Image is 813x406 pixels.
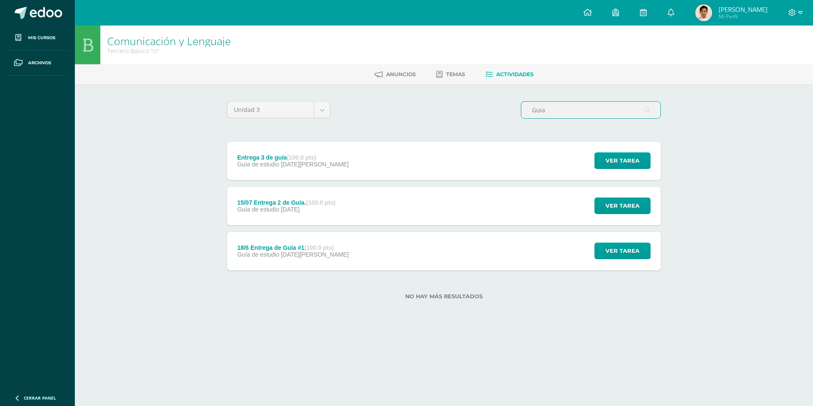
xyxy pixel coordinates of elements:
span: Unidad 3 [234,102,307,118]
button: Ver tarea [594,152,651,169]
span: Mi Perfil [719,13,768,20]
strong: (100.0 pts) [287,154,316,161]
strong: (100.0 pts) [306,199,335,206]
span: Guía de estudio [237,161,279,168]
span: [PERSON_NAME] [719,5,768,14]
span: Guía de estudio [237,251,279,258]
span: Actividades [496,71,534,77]
span: Archivos [28,60,51,66]
span: Anuncios [386,71,416,77]
a: Mis cursos [7,26,68,51]
h1: Comunicación y Lenguaje [107,35,231,47]
a: Comunicación y Lenguaje [107,34,231,48]
div: Entrega 3 de guía [237,154,349,161]
a: Anuncios [375,68,416,81]
div: Tercero Básico 'U' [107,47,231,55]
a: Unidad 3 [227,102,330,118]
img: 3ef5ddf9f422fdfcafeb43ddfbc22940.png [695,4,712,21]
span: Ver tarea [605,243,640,259]
input: Busca la actividad aquí... [521,102,660,118]
strong: (100.0 pts) [304,244,334,251]
a: Actividades [486,68,534,81]
label: No hay más resultados [227,293,661,300]
div: 15/07 Entrega 2 de Guía. [237,199,335,206]
span: Ver tarea [605,198,640,214]
div: 18/6 Entrega de Guía #1 [237,244,349,251]
span: Ver tarea [605,153,640,169]
span: Mis cursos [28,34,55,41]
span: Guía de estudio [237,206,279,213]
span: [DATE] [281,206,300,213]
button: Ver tarea [594,243,651,259]
span: Temas [446,71,465,77]
a: Archivos [7,51,68,76]
span: Cerrar panel [24,395,56,401]
button: Ver tarea [594,197,651,214]
span: [DATE][PERSON_NAME] [281,251,349,258]
span: [DATE][PERSON_NAME] [281,161,349,168]
a: Temas [436,68,465,81]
